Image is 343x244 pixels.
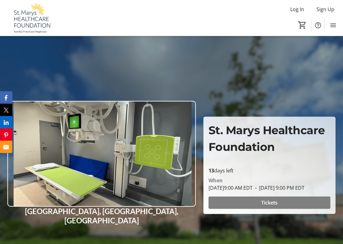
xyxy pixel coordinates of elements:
p: days left [209,167,330,174]
span: 13 [209,167,214,174]
button: Sign Up [312,4,339,14]
span: Sign Up [316,6,334,13]
button: Log In [285,4,309,14]
button: Tickets [209,196,330,209]
strong: [GEOGRAPHIC_DATA], [GEOGRAPHIC_DATA], [GEOGRAPHIC_DATA] [25,207,178,225]
span: [DATE] 9:00 PM EDT [253,184,304,191]
span: Tickets [261,199,278,206]
button: Menu [327,19,339,31]
span: Log In [290,6,304,13]
span: [DATE] 9:00 AM EDT [209,184,253,191]
button: Cart [297,19,308,31]
div: When [209,177,223,184]
button: Help [312,19,324,31]
img: Campaign CTA Media Photo [7,101,196,207]
span: St. Marys Healthcare Foundation [209,123,325,154]
span: - [253,184,259,191]
img: St. Marys Healthcare Foundation's Logo [4,2,59,33]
